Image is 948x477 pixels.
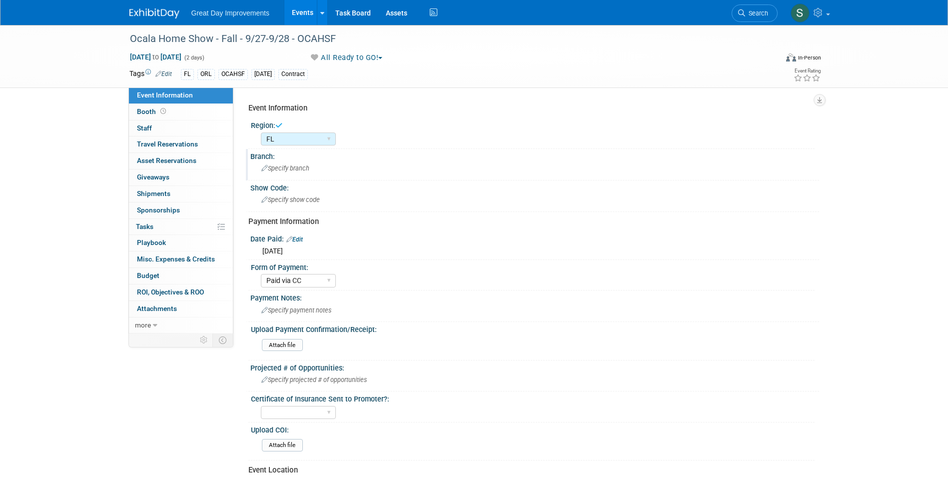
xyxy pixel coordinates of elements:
span: Attachments [137,304,177,312]
div: Upload Payment Confirmation/Receipt: [251,322,815,334]
a: Giveaways [129,169,233,185]
span: Specify payment notes [261,306,331,314]
span: Giveaways [137,173,169,181]
span: Specify branch [261,164,309,172]
div: Payment Notes: [250,290,819,303]
div: Payment Information [248,216,812,227]
td: Toggle Event Tabs [212,333,233,346]
div: Date Paid: [250,231,819,244]
span: Sponsorships [137,206,180,214]
span: Event Information [137,91,193,99]
span: Specify projected # of opportunities [261,376,367,383]
div: Event Information [248,103,812,113]
img: Format-Inperson.png [786,53,796,61]
span: [DATE] [DATE] [129,52,182,61]
span: Shipments [137,189,170,197]
span: Great Day Improvements [191,9,269,17]
span: (2 days) [183,54,204,61]
div: In-Person [798,54,821,61]
div: Certificate of Insurance Sent to Promoter?: [251,391,815,404]
div: Region: [251,118,815,130]
a: Travel Reservations [129,136,233,152]
div: Branch: [250,149,819,161]
span: [DATE] [262,247,283,255]
a: Misc. Expenses & Credits [129,251,233,267]
div: Upload COI: [251,422,815,435]
a: Tasks [129,219,233,235]
span: Booth [137,107,168,115]
span: Tasks [136,222,153,230]
div: ORL [197,69,215,79]
td: Personalize Event Tab Strip [195,333,213,346]
a: Search [732,4,778,22]
span: to [151,53,160,61]
div: OCAHSF [218,69,248,79]
a: Edit [286,236,303,243]
span: Specify show code [261,196,320,203]
a: Event Information [129,87,233,103]
span: more [135,321,151,329]
div: Ocala Home Show - Fall - 9/27-9/28 - OCAHSF [126,30,763,48]
a: Sponsorships [129,202,233,218]
span: Search [745,9,768,17]
a: ROI, Objectives & ROO [129,284,233,300]
div: Event Format [719,52,822,67]
a: Booth [129,104,233,120]
div: FL [181,69,194,79]
a: more [129,317,233,333]
span: Staff [137,124,152,132]
div: Event Rating [794,68,821,73]
span: Travel Reservations [137,140,198,148]
img: ExhibitDay [129,8,179,18]
div: Show Code: [250,180,819,193]
div: Event Location [248,465,812,475]
span: Booth not reserved yet [158,107,168,115]
div: [DATE] [251,69,275,79]
td: Tags [129,68,172,80]
a: Budget [129,268,233,284]
img: Sha'Nautica Sales [791,3,810,22]
div: Projected # of Opportunities: [250,360,819,373]
span: Budget [137,271,159,279]
a: Edit [155,70,172,77]
a: Staff [129,120,233,136]
a: Shipments [129,186,233,202]
a: Playbook [129,235,233,251]
span: ROI, Objectives & ROO [137,288,204,296]
span: Asset Reservations [137,156,196,164]
span: Misc. Expenses & Credits [137,255,215,263]
button: All Ready to GO! [306,52,386,63]
span: Playbook [137,238,166,246]
a: Asset Reservations [129,153,233,169]
a: Attachments [129,301,233,317]
div: Form of Payment: [251,260,815,272]
div: Contract [278,69,308,79]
